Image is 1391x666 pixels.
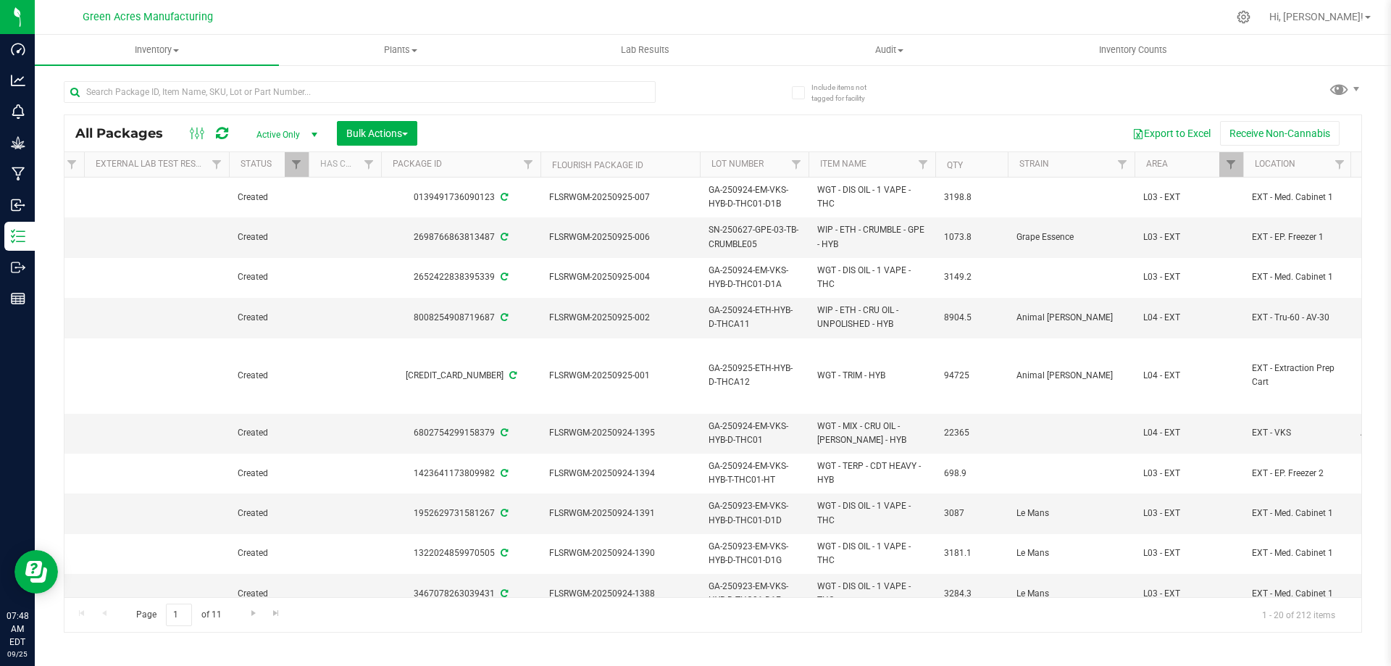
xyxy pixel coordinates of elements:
[357,152,381,177] a: Filter
[768,43,1011,57] span: Audit
[498,232,508,242] span: Sync from Compliance System
[1252,587,1343,601] span: EXT - Med. Cabinet 1
[280,43,522,57] span: Plants
[1143,191,1235,204] span: L03 - EXT
[1143,311,1235,325] span: L04 - EXT
[75,125,177,141] span: All Packages
[944,426,999,440] span: 22365
[498,508,508,518] span: Sync from Compliance System
[11,73,25,88] inline-svg: Analytics
[507,370,517,380] span: Sync from Compliance System
[346,128,408,139] span: Bulk Actions
[1016,546,1126,560] span: Le Mans
[166,604,192,626] input: 1
[7,609,28,649] p: 07:48 AM EDT
[498,312,508,322] span: Sync from Compliance System
[238,191,300,204] span: Created
[1111,152,1135,177] a: Filter
[205,152,229,177] a: Filter
[811,82,884,104] span: Include items not tagged for facility
[709,540,800,567] span: GA-250923-EM-VKS-HYB-D-THC01-D1G
[1016,311,1126,325] span: Animal [PERSON_NAME]
[944,369,999,383] span: 94725
[944,311,999,325] span: 8904.5
[7,649,28,659] p: 09/25
[817,540,927,567] span: WGT - DIS OIL - 1 VAPE - THC
[944,230,999,244] span: 1073.8
[817,369,927,383] span: WGT - TRIM - HYB
[549,507,691,520] span: FLSRWGM-20250924-1391
[11,42,25,57] inline-svg: Dashboard
[124,604,233,626] span: Page of 11
[498,272,508,282] span: Sync from Compliance System
[379,270,543,284] div: 2652422838395339
[1255,159,1295,169] a: Location
[14,550,58,594] iframe: Resource center
[1252,230,1343,244] span: EXT - EP. Freezer 1
[238,311,300,325] span: Created
[817,420,927,447] span: WGT - MIX - CRU OIL - [PERSON_NAME] - HYB
[379,369,543,383] div: [CREDIT_CARD_NUMBER]
[238,230,300,244] span: Created
[379,230,543,244] div: 2698766863813487
[266,604,287,623] a: Go to the last page
[549,270,691,284] span: FLSRWGM-20250925-004
[817,264,927,291] span: WGT - DIS OIL - 1 VAPE - THC
[11,229,25,243] inline-svg: Inventory
[947,160,963,170] a: Qty
[1252,270,1343,284] span: EXT - Med. Cabinet 1
[709,304,800,331] span: GA-250924-ETH-HYB-D-THCA11
[549,191,691,204] span: FLSRWGM-20250925-007
[238,467,300,480] span: Created
[243,604,264,623] a: Go to the next page
[279,35,523,65] a: Plants
[11,198,25,212] inline-svg: Inbound
[709,580,800,607] span: GA-250923-EM-VKS-HYB-D-THC01-D1F
[1235,10,1253,24] div: Manage settings
[1143,467,1235,480] span: L03 - EXT
[767,35,1011,65] a: Audit
[549,426,691,440] span: FLSRWGM-20250924-1395
[498,468,508,478] span: Sync from Compliance System
[309,152,381,178] th: Has COA
[96,159,209,169] a: External Lab Test Result
[523,35,767,65] a: Lab Results
[379,587,543,601] div: 3467078263039431
[64,81,656,103] input: Search Package ID, Item Name, SKU, Lot or Part Number...
[11,167,25,181] inline-svg: Manufacturing
[944,587,999,601] span: 3284.3
[944,191,999,204] span: 3198.8
[549,230,691,244] span: FLSRWGM-20250925-006
[711,159,764,169] a: Lot Number
[1252,191,1343,204] span: EXT - Med. Cabinet 1
[1220,121,1340,146] button: Receive Non-Cannabis
[549,369,691,383] span: FLSRWGM-20250925-001
[1252,362,1343,389] span: EXT - Extraction Prep Cart
[11,291,25,306] inline-svg: Reports
[285,152,309,177] a: Filter
[238,507,300,520] span: Created
[379,311,543,325] div: 8008254908719687
[785,152,809,177] a: Filter
[1123,121,1220,146] button: Export to Excel
[238,546,300,560] span: Created
[11,136,25,150] inline-svg: Grow
[817,459,927,487] span: WGT - TERP - CDT HEAVY - HYB
[1019,159,1049,169] a: Strain
[817,580,927,607] span: WGT - DIS OIL - 1 VAPE - THC
[1143,426,1235,440] span: L04 - EXT
[35,43,279,57] span: Inventory
[238,587,300,601] span: Created
[1269,11,1363,22] span: Hi, [PERSON_NAME]!
[1143,270,1235,284] span: L03 - EXT
[944,270,999,284] span: 3149.2
[379,546,543,560] div: 1322024859970505
[11,104,25,119] inline-svg: Monitoring
[1252,467,1343,480] span: EXT - EP. Freezer 2
[549,587,691,601] span: FLSRWGM-20250924-1388
[35,35,279,65] a: Inventory
[1219,152,1243,177] a: Filter
[1016,507,1126,520] span: Le Mans
[709,183,800,211] span: GA-250924-EM-VKS-HYB-D-THC01-D1B
[709,223,800,251] span: SN-250627-GPE-03-TB-CRUMBLE05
